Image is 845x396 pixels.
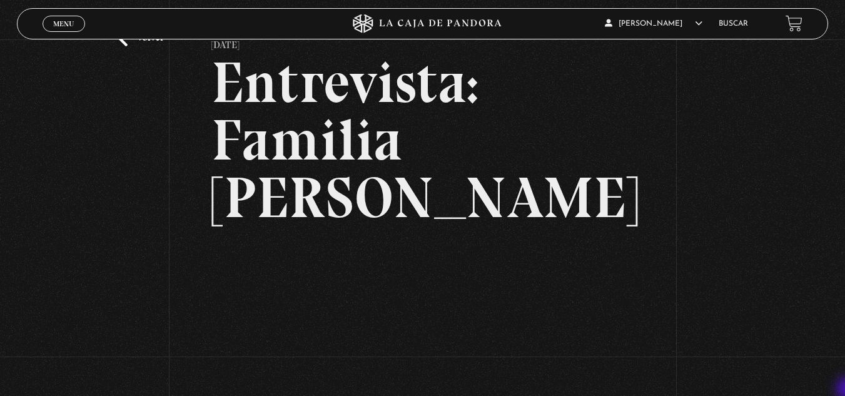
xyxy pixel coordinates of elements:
span: [PERSON_NAME] [605,20,702,28]
a: View your shopping cart [786,15,802,32]
span: Menu [53,20,74,28]
h2: Entrevista: Familia [PERSON_NAME] [211,54,633,226]
p: [DATE] [211,29,239,54]
a: Buscar [719,20,748,28]
span: Cerrar [49,30,78,39]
